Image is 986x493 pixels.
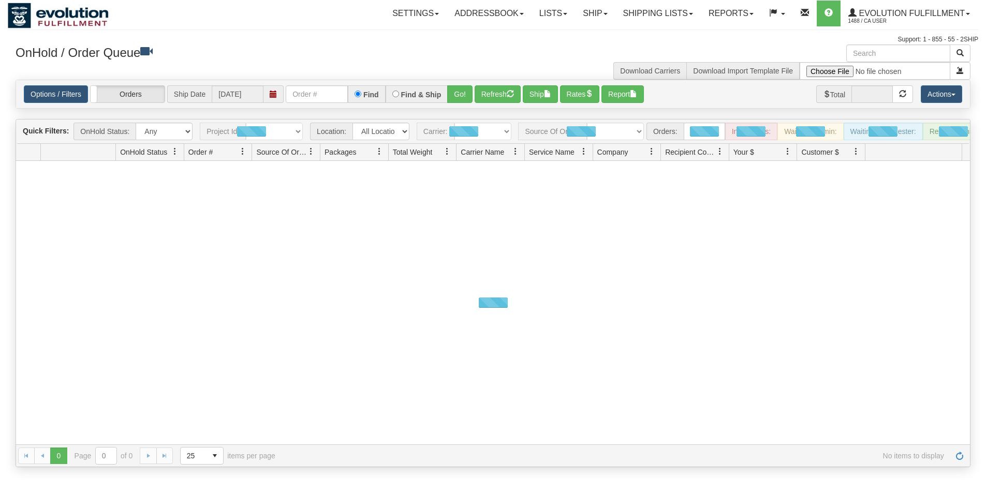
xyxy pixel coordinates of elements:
[166,143,184,160] a: OnHold Status filter column settings
[393,147,433,157] span: Total Weight
[461,147,504,157] span: Carrier Name
[363,91,379,98] label: Find
[167,85,212,103] span: Ship Date
[310,123,352,140] span: Location:
[529,147,575,157] span: Service Name
[371,143,388,160] a: Packages filter column settings
[620,67,680,75] a: Download Carriers
[180,447,275,465] span: items per page
[188,147,213,157] span: Order #
[475,85,521,103] button: Refresh
[575,1,615,26] a: Ship
[73,123,136,140] span: OnHold Status:
[816,85,852,103] span: Total
[779,143,797,160] a: Your $ filter column settings
[560,85,600,103] button: Rates
[23,126,69,136] label: Quick Filters:
[844,123,923,140] div: Waiting - Requester:
[615,1,701,26] a: Shipping lists
[923,123,984,140] div: Ready to Ship:
[950,44,970,62] button: Search
[857,9,965,18] span: Evolution Fulfillment
[8,35,978,44] div: Support: 1 - 855 - 55 - 2SHIP
[385,1,447,26] a: Settings
[597,147,628,157] span: Company
[711,143,729,160] a: Recipient Country filter column settings
[180,447,224,465] span: Page sizes drop down
[401,91,442,98] label: Find & Ship
[777,123,843,140] div: Waiting - Admin:
[962,193,985,299] iframe: chat widget
[801,147,838,157] span: Customer $
[846,44,950,62] input: Search
[16,119,970,144] div: grid toolbar
[286,85,348,103] input: Order #
[16,44,485,59] h3: OnHold / Order Queue
[302,143,320,160] a: Source Of Order filter column settings
[91,86,165,102] label: Orders
[8,3,109,28] img: logo1488.jpg
[532,1,575,26] a: Lists
[665,147,716,157] span: Recipient Country
[234,143,252,160] a: Order # filter column settings
[841,1,978,26] a: Evolution Fulfillment 1488 / CA User
[575,143,593,160] a: Service Name filter column settings
[75,447,133,465] span: Page of 0
[800,62,950,80] input: Import
[601,85,644,103] button: Report
[325,147,356,157] span: Packages
[50,447,67,464] span: Page 0
[523,85,558,103] button: Ship
[290,452,944,460] span: No items to display
[684,123,725,140] div: New:
[733,147,754,157] span: Your $
[921,85,962,103] button: Actions
[507,143,524,160] a: Carrier Name filter column settings
[693,67,793,75] a: Download Import Template File
[447,1,532,26] a: Addressbook
[207,447,223,464] span: select
[847,143,865,160] a: Customer $ filter column settings
[120,147,167,157] span: OnHold Status
[256,147,307,157] span: Source Of Order
[951,447,968,464] a: Refresh
[848,16,926,26] span: 1488 / CA User
[643,143,660,160] a: Company filter column settings
[646,123,684,140] span: Orders:
[725,123,777,140] div: In Progress:
[438,143,456,160] a: Total Weight filter column settings
[187,451,200,461] span: 25
[447,85,473,103] button: Go!
[701,1,761,26] a: Reports
[24,85,88,103] a: Options / Filters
